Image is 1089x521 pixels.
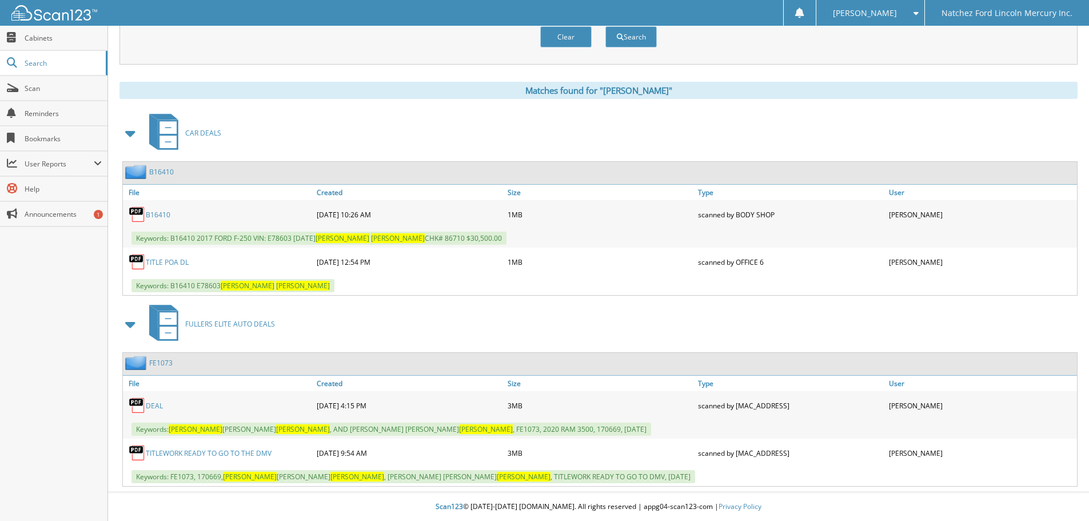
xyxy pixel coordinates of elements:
span: [PERSON_NAME] [330,472,384,482]
span: [PERSON_NAME] [169,424,222,434]
a: Privacy Policy [719,502,761,511]
span: [PERSON_NAME] [276,281,330,291]
div: [DATE] 9:54 AM [314,442,505,464]
div: scanned by BODY SHOP [695,203,886,226]
a: File [123,376,314,391]
a: User [886,376,1077,391]
a: Type [695,185,886,200]
img: PDF.png [129,253,146,271]
button: Clear [540,26,592,47]
a: Size [505,185,696,200]
img: PDF.png [129,444,146,462]
img: folder2.png [125,356,149,370]
span: User Reports [25,159,94,169]
a: User [886,185,1077,200]
span: Natchez Ford Lincoln Mercury Inc. [942,10,1072,17]
span: [PERSON_NAME] [276,424,330,434]
span: [PERSON_NAME] [497,472,551,482]
span: Scan [25,83,102,93]
span: Bookmarks [25,134,102,144]
a: B16410 [149,167,174,177]
span: Keywords: [PERSON_NAME] , AND [PERSON_NAME] [PERSON_NAME] , FE1073, 2020 RAM 3500, 170669, [DATE] [131,423,651,436]
a: FULLERS ELITE AUTO DEALS [142,301,275,347]
span: CAR DEALS [185,128,221,138]
a: TITLEWORK READY TO GO TO THE DMV [146,448,272,458]
div: 3MB [505,394,696,417]
span: Scan123 [436,502,463,511]
button: Search [605,26,657,47]
div: 1MB [505,203,696,226]
div: [PERSON_NAME] [886,250,1077,273]
span: Announcements [25,209,102,219]
div: [DATE] 12:54 PM [314,250,505,273]
span: [PERSON_NAME] [221,281,274,291]
span: [PERSON_NAME] [833,10,897,17]
div: [DATE] 10:26 AM [314,203,505,226]
div: scanned by [MAC_ADDRESS] [695,442,886,464]
a: File [123,185,314,200]
a: Type [695,376,886,391]
img: scan123-logo-white.svg [11,5,97,21]
span: Keywords: FE1073, 170669, [PERSON_NAME] , [PERSON_NAME] [PERSON_NAME] , TITLEWORK READY TO GO TO ... [131,470,695,483]
a: CAR DEALS [142,110,221,156]
a: Created [314,376,505,391]
span: FULLERS ELITE AUTO DEALS [185,319,275,329]
div: [PERSON_NAME] [886,203,1077,226]
iframe: Chat Widget [1032,466,1089,521]
span: Keywords: B16410 E78603 [131,279,334,292]
div: 3MB [505,442,696,464]
div: scanned by OFFICE 6 [695,250,886,273]
span: Reminders [25,109,102,118]
div: 1MB [505,250,696,273]
div: Matches found for "[PERSON_NAME]" [119,82,1078,99]
a: FE1073 [149,358,173,368]
a: Created [314,185,505,200]
span: [PERSON_NAME] [223,472,277,482]
a: TITLE POA DL [146,257,189,267]
div: © [DATE]-[DATE] [DOMAIN_NAME]. All rights reserved | appg04-scan123-com | [108,493,1089,521]
span: Search [25,58,100,68]
div: [PERSON_NAME] [886,442,1077,464]
img: PDF.png [129,397,146,414]
span: [PERSON_NAME] [316,233,369,243]
span: Cabinets [25,33,102,43]
div: 1 [94,210,103,219]
img: PDF.png [129,206,146,223]
span: Keywords: B16410 2017 FORD F-250 VIN: E78603 [DATE] CHK# 86710 $30,500.00 [131,232,506,245]
span: Help [25,184,102,194]
span: [PERSON_NAME] [371,233,425,243]
div: scanned by [MAC_ADDRESS] [695,394,886,417]
a: B16410 [146,210,170,220]
div: [DATE] 4:15 PM [314,394,505,417]
a: DEAL [146,401,163,411]
span: [PERSON_NAME] [459,424,513,434]
a: Size [505,376,696,391]
div: [PERSON_NAME] [886,394,1077,417]
img: folder2.png [125,165,149,179]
